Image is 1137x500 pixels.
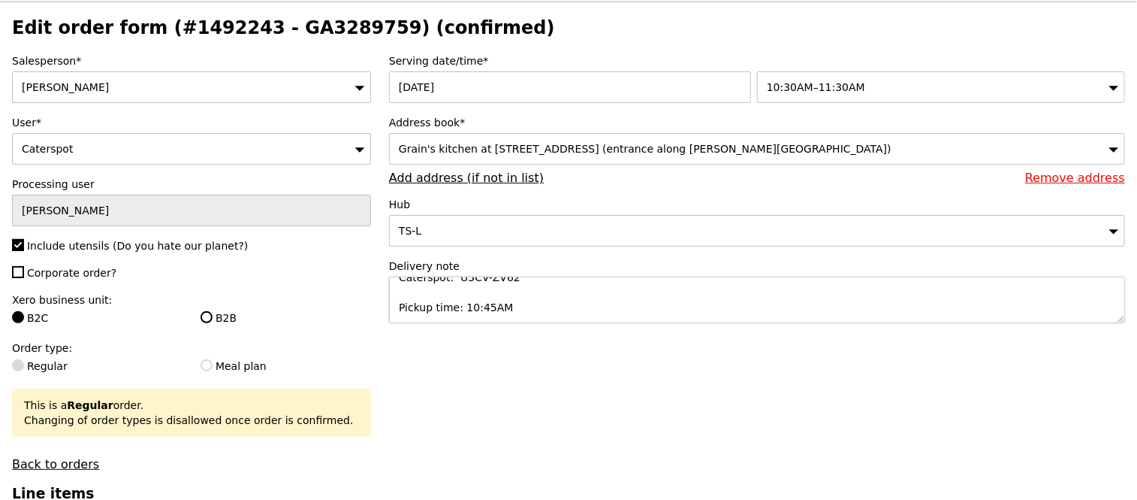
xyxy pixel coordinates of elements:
[12,292,371,308] label: Xero business unit:
[201,359,371,374] label: Meal plan
[22,143,73,155] span: Caterspot
[389,115,1125,130] label: Address book*
[12,341,371,356] label: Order type:
[12,17,1125,38] h2: Edit order form (#1492243 - GA3289759) (confirmed)
[27,267,116,279] span: Corporate order?
[12,177,371,192] label: Processing user
[12,359,24,371] input: Regular
[767,81,865,93] span: 10:30AM–11:30AM
[12,266,24,278] input: Corporate order?
[389,259,1125,274] label: Delivery note
[389,71,751,103] input: Serving date
[12,457,99,471] a: Back to orders
[389,53,1125,68] label: Serving date/time*
[22,81,109,93] span: [PERSON_NAME]
[67,399,113,411] b: Regular
[12,359,182,374] label: Regular
[1025,171,1125,185] a: Remove address
[27,240,248,252] span: Include utensils (Do you hate our planet?)
[24,398,359,428] div: This is a order. Changing of order types is disallowed once order is confirmed.
[12,115,371,130] label: User*
[12,53,371,68] label: Salesperson*
[12,311,182,326] label: B2C
[12,311,24,323] input: B2C
[389,197,1125,212] label: Hub
[12,239,24,251] input: Include utensils (Do you hate our planet?)
[389,171,544,185] a: Add address (if not in list)
[399,225,421,237] span: TS-L
[201,311,371,326] label: B2B
[201,359,213,371] input: Meal plan
[201,311,213,323] input: B2B
[399,143,891,155] span: Grain's kitchen at [STREET_ADDRESS] (entrance along [PERSON_NAME][GEOGRAPHIC_DATA])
